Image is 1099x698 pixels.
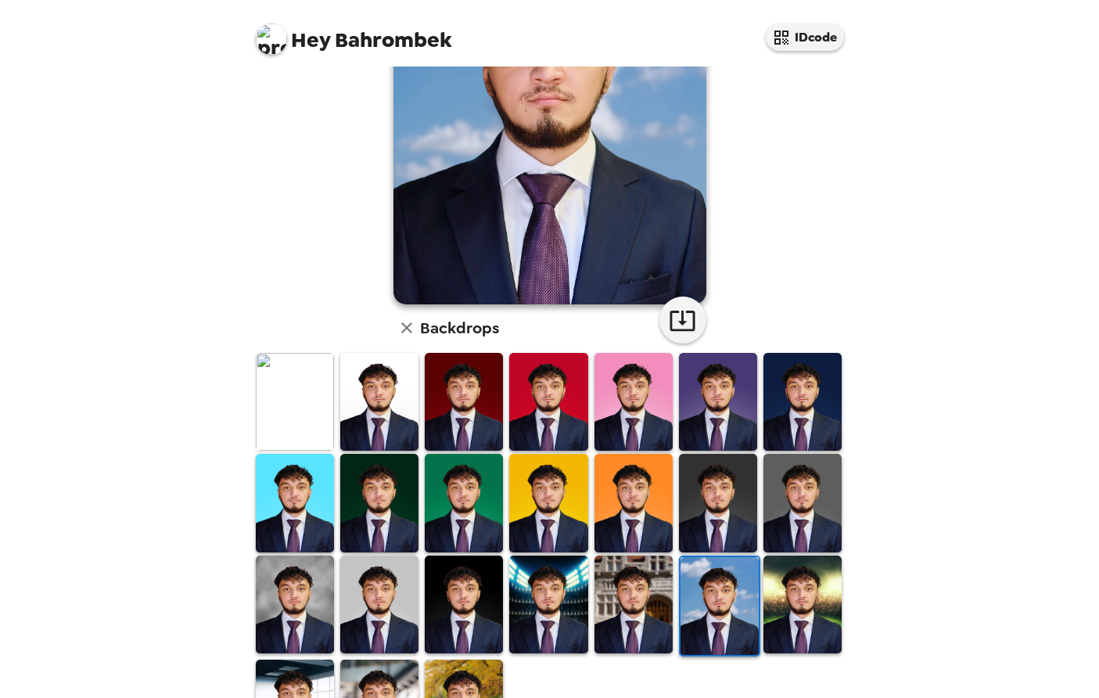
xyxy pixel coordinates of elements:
[256,23,287,55] img: profile pic
[291,26,330,54] span: Hey
[420,315,499,340] h6: Backdrops
[256,16,451,51] span: Bahrombek
[766,23,844,51] button: IDcode
[256,353,334,451] img: Original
